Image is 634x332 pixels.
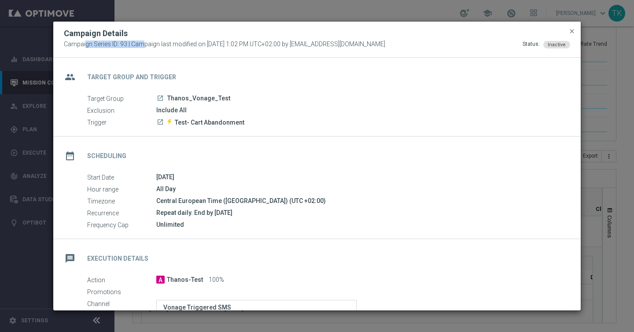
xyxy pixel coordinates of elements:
div: [DATE] [156,173,564,181]
span: Thanos_Vonage_Test [167,95,230,103]
span: 100% [209,276,224,284]
h2: Scheduling [87,152,126,160]
span: Thanos-Test [167,276,203,284]
label: Start Date [87,173,156,181]
span: Inactive [548,42,566,48]
i: date_range [62,148,78,164]
div: All Day [156,184,564,193]
a: launch [156,95,164,103]
label: Action [87,276,156,284]
label: Hour range [87,185,156,193]
span: close [568,28,575,35]
i: message [62,251,78,266]
span: A [156,276,165,284]
label: Target Group [87,95,156,103]
span: Test- Cart Abandonment [175,118,244,126]
label: Promotions [87,288,156,296]
label: Vonage Triggered SMS [163,304,350,311]
i: launch [157,118,164,125]
colored-tag: Inactive [543,41,570,48]
div: Repeat daily. End by [DATE] [156,208,564,217]
label: Trigger [87,118,156,126]
i: launch [157,95,164,102]
div: Unlimited [156,220,564,229]
h2: Execution Details [87,255,148,263]
label: Frequency Cap [87,221,156,229]
div: Include All [156,106,564,114]
a: launch [156,118,164,126]
label: Recurrence [87,209,156,217]
h2: Campaign Details [64,28,128,39]
label: Channel [87,300,156,308]
span: Campaign Series ID: 93 | Campaign last modified on [DATE] 1:02 PM UTC+02:00 by [EMAIL_ADDRESS][DO... [64,41,385,48]
label: Timezone [87,197,156,205]
div: Central European Time ([GEOGRAPHIC_DATA]) (UTC +02:00) [156,196,564,205]
i: group [62,69,78,85]
div: Status: [523,41,540,48]
h2: Target Group and Trigger [87,73,176,81]
label: Exclusion [87,107,156,114]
